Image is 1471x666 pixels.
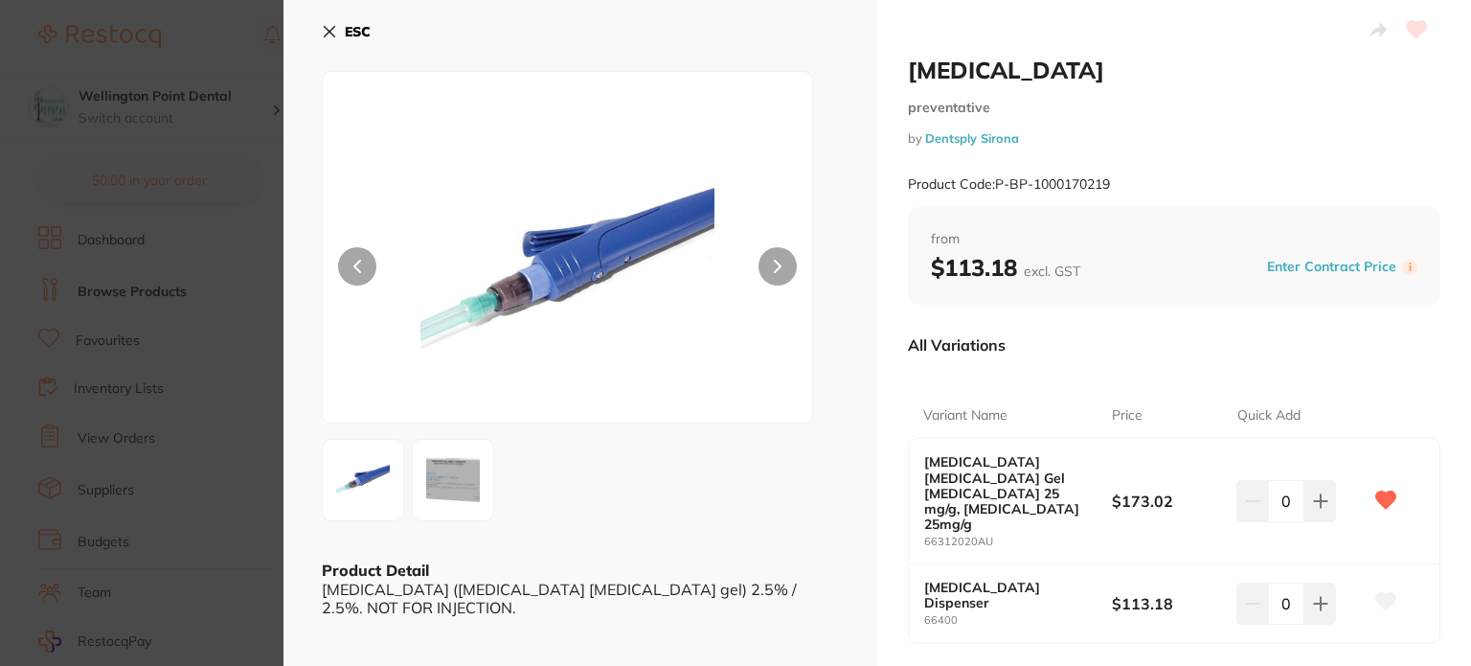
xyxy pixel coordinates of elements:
div: message notification from Restocq, 2h ago. Hi Melissa, This month, AB Orthodontics is offering 30... [29,29,354,366]
small: by [908,131,1440,146]
p: Variant Name [923,406,1007,425]
p: Message from Restocq, sent 2h ago [83,336,340,354]
b: $113.18 [1112,593,1224,614]
small: 66400 [924,614,1112,627]
b: $113.18 [931,253,1080,282]
img: Profile image for Restocq [43,46,74,77]
b: [MEDICAL_DATA] [MEDICAL_DATA] Gel [MEDICAL_DATA] 25 mg/g, [MEDICAL_DATA] 25mg/g [924,454,1093,531]
div: Message content [83,41,340,329]
img: LTY2NDAwLmpwZw [420,120,714,423]
small: Product Code: P-BP-1000170219 [908,176,1110,193]
p: All Variations [908,335,1006,355]
p: Price [1112,406,1143,425]
b: Product Detail [322,561,429,580]
div: Hi [PERSON_NAME], [83,41,340,60]
b: ESC [345,23,371,40]
h2: [MEDICAL_DATA] [908,56,1440,84]
b: [MEDICAL_DATA] Dispenser [924,580,1093,610]
button: Enter Contract Price [1261,258,1402,276]
div: [MEDICAL_DATA] ([MEDICAL_DATA] [MEDICAL_DATA] gel) 2.5% / 2.5%. NOT FOR INJECTION. [322,581,839,616]
b: $173.02 [1112,491,1224,512]
label: i [1402,260,1417,275]
img: LTY2NDAwLmpwZw [328,446,397,515]
button: ESC [322,15,371,48]
img: MzEyMDIwQVUuanBn [419,446,487,515]
span: from [931,230,1417,249]
small: preventative [908,100,1440,116]
a: Dentsply Sirona [925,130,1019,146]
p: Quick Add [1237,406,1301,425]
span: excl. GST [1024,263,1080,280]
small: 66312020AU [924,536,1112,548]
